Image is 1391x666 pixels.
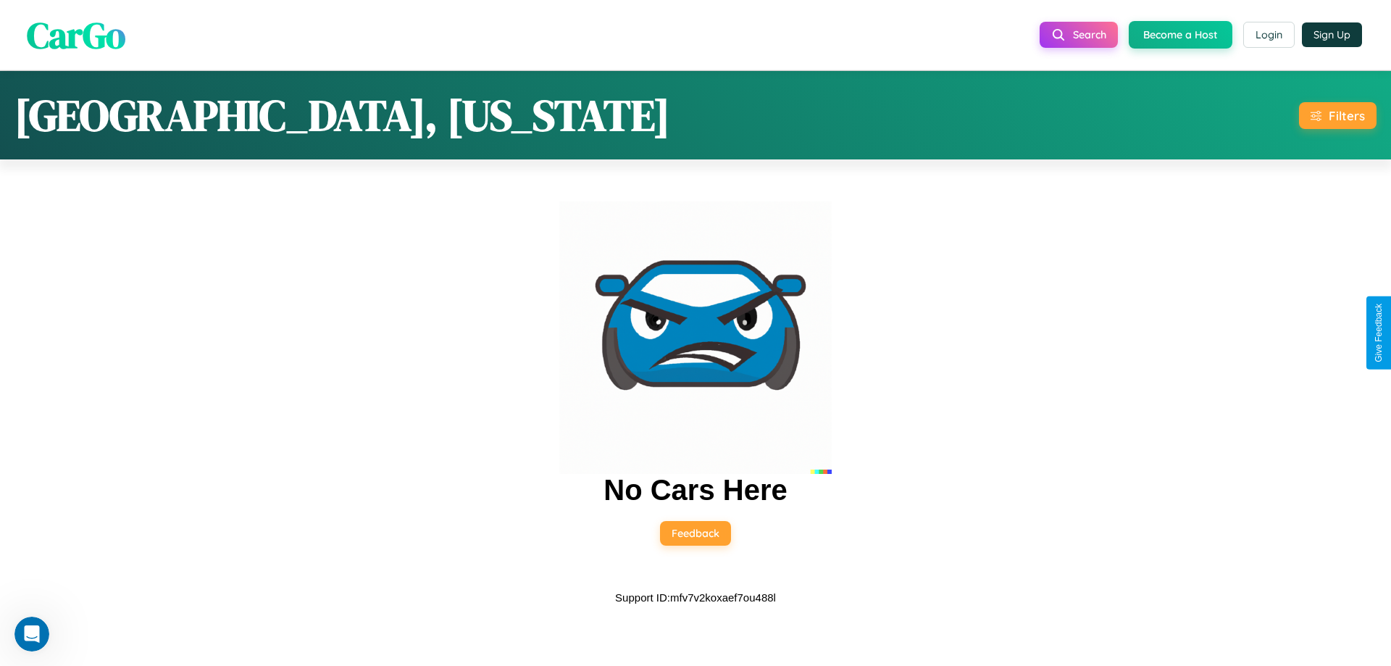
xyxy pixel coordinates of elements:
span: CarGo [27,9,125,59]
h1: [GEOGRAPHIC_DATA], [US_STATE] [14,86,670,145]
button: Login [1243,22,1295,48]
button: Become a Host [1129,21,1232,49]
span: Search [1073,28,1106,41]
h2: No Cars Here [603,474,787,507]
button: Feedback [660,521,731,546]
div: Filters [1329,108,1365,123]
button: Sign Up [1302,22,1362,47]
button: Search [1040,22,1118,48]
div: Give Feedback [1374,304,1384,362]
p: Support ID: mfv7v2koxaef7ou488l [615,588,776,607]
iframe: Intercom live chat [14,617,49,652]
img: car [559,201,832,474]
button: Filters [1299,102,1377,129]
